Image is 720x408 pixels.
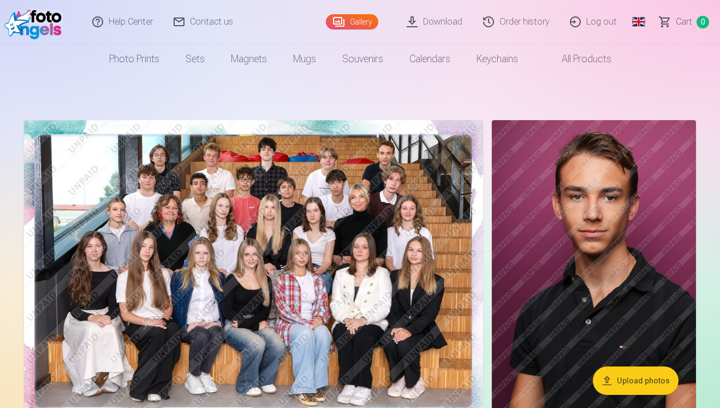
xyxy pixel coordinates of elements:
[172,44,218,74] a: Sets
[96,44,172,74] a: Photo prints
[326,14,378,29] a: Gallery
[463,44,531,74] a: Keychains
[280,44,329,74] a: Mugs
[218,44,280,74] a: Magnets
[697,16,709,28] span: 0
[396,44,463,74] a: Calendars
[593,366,679,395] button: Upload photos
[531,44,624,74] a: All products
[329,44,396,74] a: Souvenirs
[676,15,692,28] span: Сart
[4,4,67,39] img: /fa1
